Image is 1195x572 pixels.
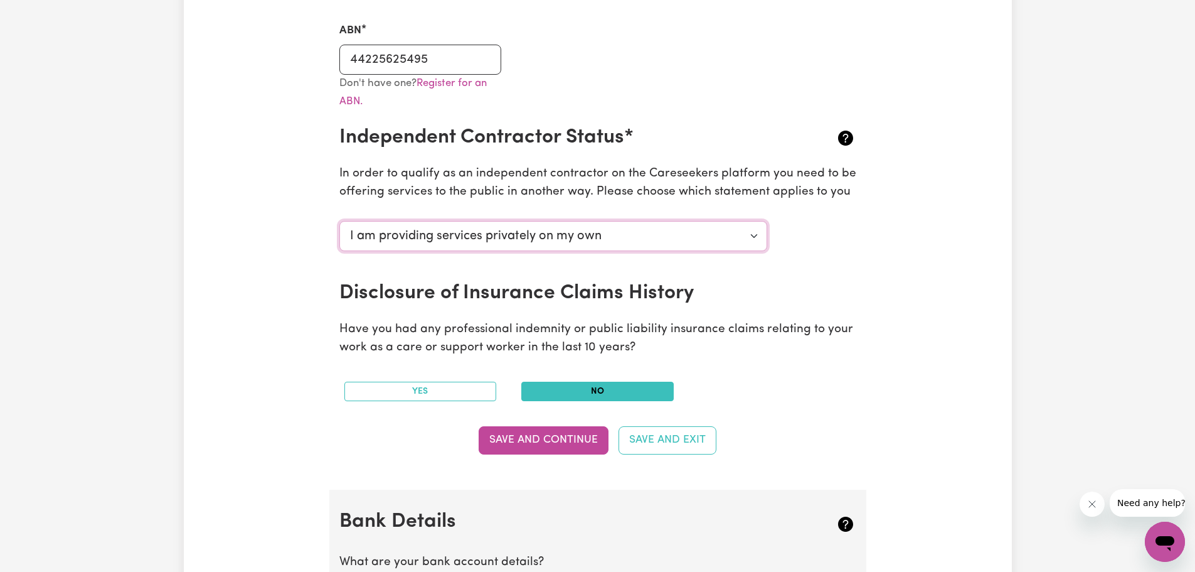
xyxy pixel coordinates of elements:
[339,281,770,305] h2: Disclosure of Insurance Claims History
[1110,489,1185,517] iframe: Message from company
[339,45,502,75] input: e.g. 51 824 753 556
[619,426,716,454] button: Save and Exit
[339,78,487,107] a: Register for an ABN.
[8,9,76,19] span: Need any help?
[339,510,770,534] h2: Bank Details
[339,165,856,202] p: In order to qualify as an independent contractor on the Careseekers platform you need to be offer...
[521,382,674,401] button: No
[339,126,770,149] h2: Independent Contractor Status*
[339,23,361,39] label: ABN
[479,426,608,454] button: Save and Continue
[339,78,487,107] small: Don't have one?
[339,321,856,357] p: Have you had any professional indemnity or public liability insurance claims relating to your wor...
[1145,522,1185,562] iframe: Button to launch messaging window
[1080,492,1105,517] iframe: Close message
[339,554,856,572] p: What are your bank account details?
[344,382,497,401] button: Yes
